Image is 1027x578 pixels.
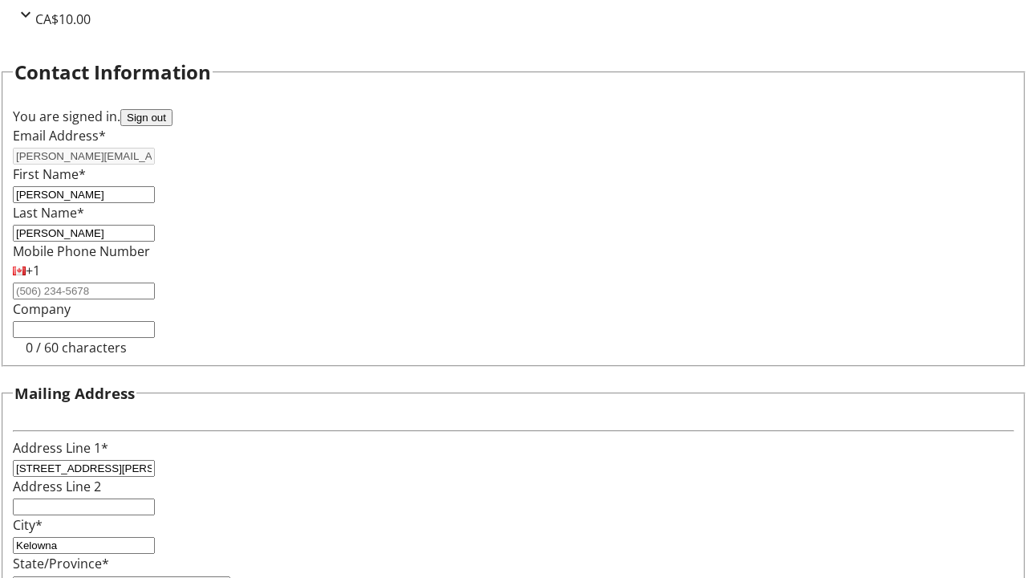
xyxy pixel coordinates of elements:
[13,127,106,144] label: Email Address*
[13,439,108,457] label: Address Line 1*
[13,242,150,260] label: Mobile Phone Number
[13,516,43,534] label: City*
[13,283,155,299] input: (506) 234-5678
[35,10,91,28] span: CA$10.00
[13,107,1014,126] div: You are signed in.
[13,537,155,554] input: City
[13,300,71,318] label: Company
[26,339,127,356] tr-character-limit: 0 / 60 characters
[13,460,155,477] input: Address
[14,58,211,87] h2: Contact Information
[13,204,84,222] label: Last Name*
[13,165,86,183] label: First Name*
[120,109,173,126] button: Sign out
[13,478,101,495] label: Address Line 2
[13,555,109,572] label: State/Province*
[14,382,135,405] h3: Mailing Address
